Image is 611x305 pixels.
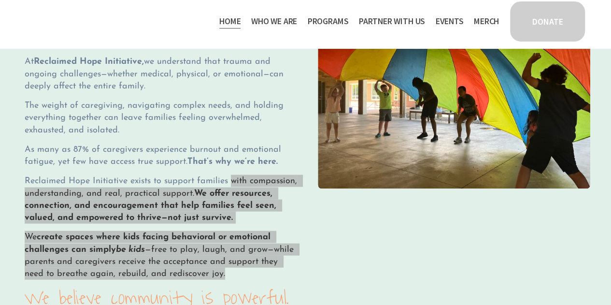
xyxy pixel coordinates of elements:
span: Partner With Us [359,15,425,29]
strong: Reclaimed Hope Initiative, [34,57,144,66]
a: folder dropdown [308,14,349,29]
div: Options [4,58,607,66]
a: Events [435,14,463,29]
span: The weight of caregiving, navigating complex needs, and holding everything together can leave fam... [25,101,286,135]
em: be kids [116,245,145,254]
a: folder dropdown [251,14,297,29]
span: Reclaimed Hope Initiative exists to support families with compassion, understanding, and real, pr... [25,176,300,222]
div: Sign out [4,66,607,75]
div: Sort New > Old [4,31,607,40]
span: Who We Are [251,15,297,29]
div: Home [4,4,202,13]
input: Search outlines [4,13,89,23]
strong: We offer resources, connection, and encouragement that help families feel seen, valued, and empow... [25,189,279,223]
span: We —free to play, laugh, and grow—while parents and caregivers receive the acceptance and support... [25,232,297,278]
strong: That’s why we’re here. [187,157,278,166]
a: Merch [474,14,499,29]
span: At we understand that trauma and ongoing challenges—whether medical, physical, or emotional—can d... [25,57,286,91]
span: As many as 87% of caregivers experience burnout and emotional fatigue, yet few have access true s... [25,145,284,166]
div: Move To ... [4,40,607,49]
strong: create spaces where kids facing behavioral or emotional challenges can simply [25,232,273,254]
a: folder dropdown [359,14,425,29]
span: Programs [308,15,349,29]
div: Delete [4,49,607,58]
a: Home [219,14,241,29]
div: Sort A > Z [4,23,607,31]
